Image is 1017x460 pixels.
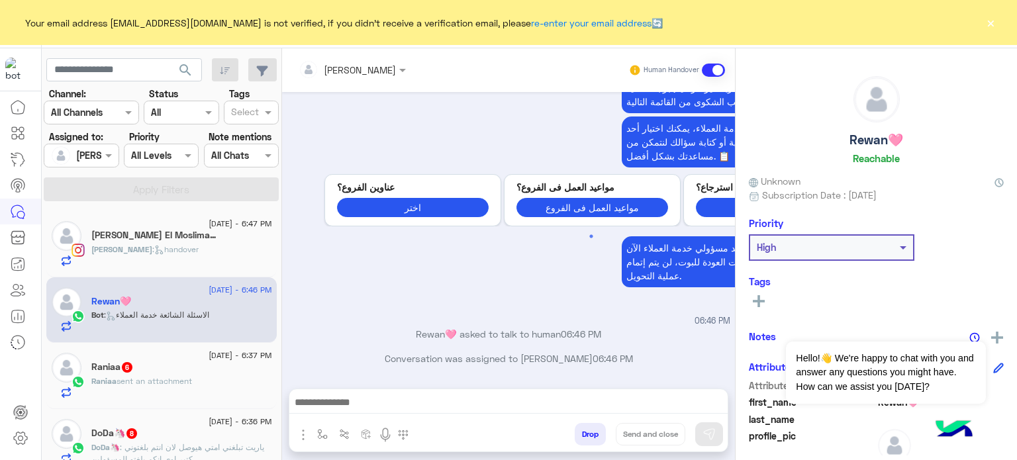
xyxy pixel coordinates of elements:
h5: Raniaa [91,361,134,373]
h6: Notes [749,330,776,342]
img: defaultAdmin.png [52,419,81,449]
img: add [991,332,1003,344]
img: make a call [398,430,409,440]
span: 8 [126,428,137,439]
h5: Rewan🩷 [849,132,903,148]
img: hulul-logo.png [931,407,977,453]
button: Drop [575,423,606,445]
span: 06:46 PM [593,353,633,364]
img: WhatsApp [72,441,85,455]
img: defaultAdmin.png [52,146,70,165]
span: 06:46 PM [695,315,730,328]
label: Channel: [49,87,86,101]
span: sent an attachment [117,376,192,386]
button: × [984,16,997,29]
button: select flow [312,423,334,445]
label: Assigned to: [49,130,103,144]
img: Instagram [72,244,85,257]
span: Raniaa [91,376,117,386]
span: : handover [152,244,199,254]
a: re-enter your email address [531,17,652,28]
img: WhatsApp [72,310,85,323]
span: Your email address [EMAIL_ADDRESS][DOMAIN_NAME] is not verified, if you didn't receive a verifica... [25,16,663,30]
span: profile_pic [749,429,875,459]
span: 06:46 PM [561,328,601,340]
h6: Reachable [853,152,900,164]
img: defaultAdmin.png [52,221,81,251]
span: [PERSON_NAME] [91,244,152,254]
span: Unknown [749,174,800,188]
span: [DATE] - 6:36 PM [209,416,271,428]
span: Attribute Name [749,379,875,392]
span: [DATE] - 6:47 PM [209,218,271,230]
button: search [169,58,202,87]
h5: Rewan🩷 [91,296,131,307]
h5: Dina Amr El Moslimany [91,230,218,241]
h6: Priority [749,217,783,229]
h6: Tags [749,275,1004,287]
span: [DATE] - 6:46 PM [209,284,271,296]
p: مواعيد العمل فى الفروع؟ [516,180,668,194]
span: 6 [122,362,132,373]
p: Rewan🩷 asked to talk to human [287,327,730,341]
label: Status [149,87,178,101]
button: Send and close [616,423,685,445]
button: 1 of 1 [585,230,598,243]
p: 16/9/2025, 6:46 PM [622,236,820,287]
button: Apply Filters [44,177,279,201]
span: [DATE] - 6:37 PM [209,349,271,361]
span: Hello!👋 We're happy to chat with you and answer any questions you might have. How can we assist y... [786,342,985,404]
p: Conversation was assigned to [PERSON_NAME] [287,351,730,365]
span: Bot [91,310,104,320]
button: اختر [337,198,489,217]
p: 16/9/2025, 6:46 PM [622,116,820,167]
span: : الاسئلة الشائعة خدمة العملاء [104,310,209,320]
button: اختر [696,198,847,217]
img: send attachment [295,427,311,443]
button: Trigger scenario [334,423,356,445]
span: DoDa🦄 [91,442,120,452]
label: Priority [129,130,160,144]
p: طريقة عمل استبدال و استرجاع؟ [696,180,847,194]
p: عناوين الفروع؟ [337,180,489,194]
span: search [177,62,193,78]
img: send message [702,428,716,441]
h6: Attributes [749,361,796,373]
img: WhatsApp [72,375,85,389]
img: defaultAdmin.png [52,353,81,383]
img: defaultAdmin.png [52,287,81,317]
div: Select [229,105,259,122]
label: Tags [229,87,250,101]
span: last_name [749,412,875,426]
label: Note mentions [209,130,271,144]
span: first_name [749,395,875,409]
small: Human Handover [644,65,699,75]
p: 16/9/2025, 6:46 PM [622,76,820,113]
img: create order [361,429,371,439]
img: send voice note [377,427,393,443]
span: Subscription Date : [DATE] [762,188,877,202]
img: select flow [317,429,328,439]
h5: DoDa🦄 [91,428,138,439]
img: Trigger scenario [339,429,350,439]
img: 919860931428189 [5,58,29,81]
button: create order [356,423,377,445]
button: مواعيد العمل فى الفروع [516,198,668,217]
img: defaultAdmin.png [854,77,899,122]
